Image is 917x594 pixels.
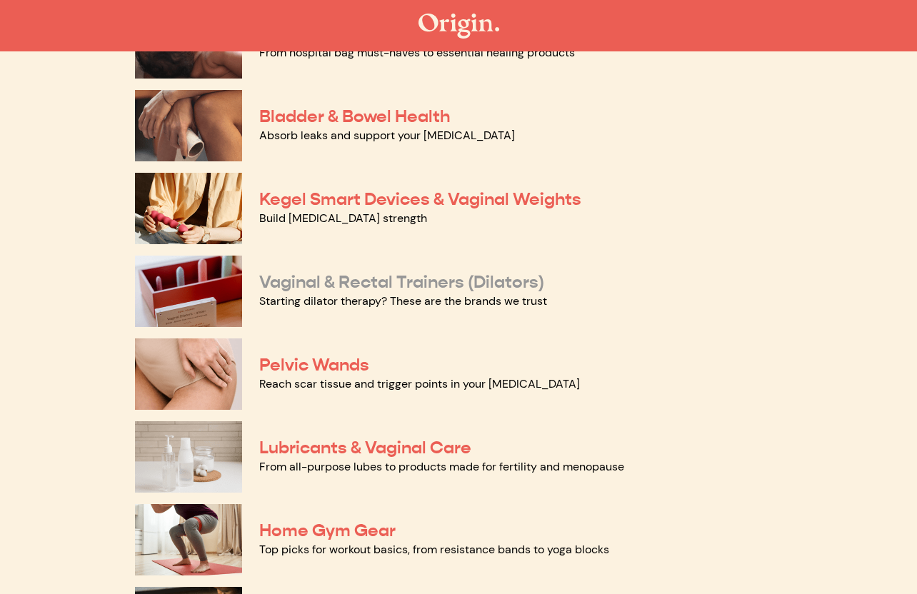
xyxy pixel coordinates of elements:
a: Vaginal & Rectal Trainers (Dilators) [259,271,544,293]
img: Bladder & Bowel Health [135,90,242,161]
a: Kegel Smart Devices & Vaginal Weights [259,188,581,210]
a: Starting dilator therapy? These are the brands we trust [259,293,547,308]
img: Kegel Smart Devices & Vaginal Weights [135,173,242,244]
a: Pelvic Wands [259,354,369,376]
a: From all-purpose lubes to products made for fertility and menopause [259,459,624,474]
a: Absorb leaks and support your [MEDICAL_DATA] [259,128,515,143]
a: Build [MEDICAL_DATA] strength [259,211,427,226]
a: From hospital bag must-haves to essential healing products [259,45,575,60]
a: Reach scar tissue and trigger points in your [MEDICAL_DATA] [259,376,580,391]
a: Bladder & Bowel Health [259,106,450,127]
img: Pelvic Wands [135,338,242,410]
a: Home Gym Gear [259,520,396,541]
img: Vaginal & Rectal Trainers (Dilators) [135,256,242,327]
img: Lubricants & Vaginal Care [135,421,242,493]
a: Lubricants & Vaginal Care [259,437,471,458]
a: Top picks for workout basics, from resistance bands to yoga blocks [259,542,609,557]
img: Home Gym Gear [135,504,242,575]
img: The Origin Shop [419,14,499,39]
